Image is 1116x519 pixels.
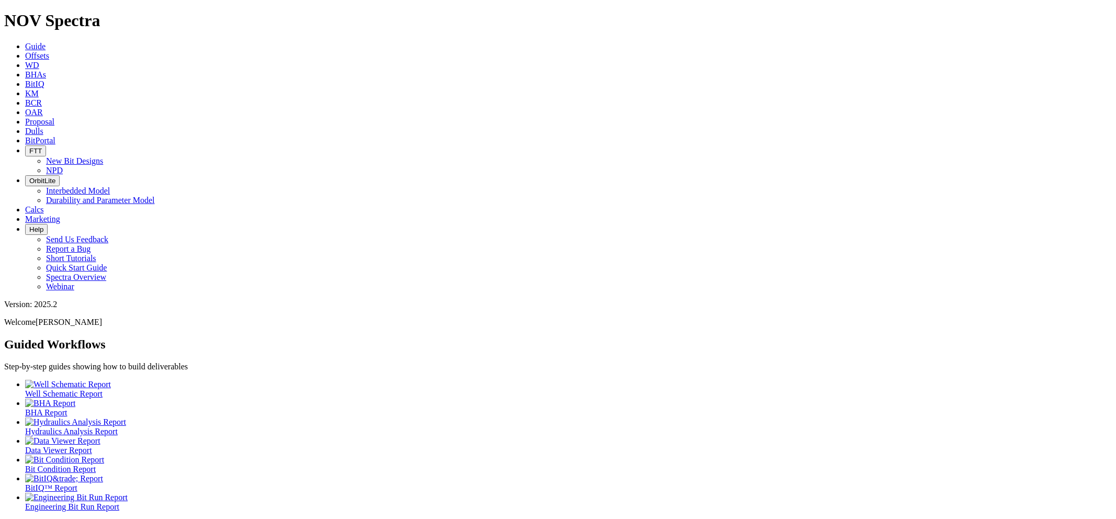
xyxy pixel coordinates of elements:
a: BitPortal [25,136,55,145]
a: BHA Report BHA Report [25,399,1112,417]
button: OrbitLite [25,175,60,186]
a: Send Us Feedback [46,235,108,244]
a: BCR [25,98,42,107]
button: Help [25,224,48,235]
a: Interbedded Model [46,186,110,195]
span: [PERSON_NAME] [36,318,102,326]
img: Data Viewer Report [25,436,100,446]
span: Hydraulics Analysis Report [25,427,118,436]
a: Hydraulics Analysis Report Hydraulics Analysis Report [25,418,1112,436]
a: Dulls [25,127,43,136]
a: BitIQ&trade; Report BitIQ™ Report [25,474,1112,492]
div: Version: 2025.2 [4,300,1112,309]
a: BitIQ [25,80,44,88]
p: Welcome [4,318,1112,327]
img: Well Schematic Report [25,380,111,389]
a: Proposal [25,117,54,126]
span: OrbitLite [29,177,55,185]
a: Marketing [25,215,60,223]
a: Data Viewer Report Data Viewer Report [25,436,1112,455]
span: BHA Report [25,408,67,417]
a: Engineering Bit Run Report Engineering Bit Run Report [25,493,1112,511]
a: Bit Condition Report Bit Condition Report [25,455,1112,473]
h1: NOV Spectra [4,11,1112,30]
p: Step-by-step guides showing how to build deliverables [4,362,1112,371]
a: Report a Bug [46,244,91,253]
a: Webinar [46,282,74,291]
h2: Guided Workflows [4,337,1112,352]
img: Bit Condition Report [25,455,104,465]
img: Engineering Bit Run Report [25,493,128,502]
a: NPD [46,166,63,175]
a: Offsets [25,51,49,60]
a: OAR [25,108,43,117]
span: Well Schematic Report [25,389,103,398]
a: Guide [25,42,46,51]
a: WD [25,61,39,70]
a: Calcs [25,205,44,214]
span: Bit Condition Report [25,465,96,473]
img: BitIQ&trade; Report [25,474,103,483]
a: BHAs [25,70,46,79]
a: Quick Start Guide [46,263,107,272]
a: Short Tutorials [46,254,96,263]
a: Well Schematic Report Well Schematic Report [25,380,1112,398]
img: Hydraulics Analysis Report [25,418,126,427]
a: Durability and Parameter Model [46,196,155,205]
img: BHA Report [25,399,75,408]
a: New Bit Designs [46,156,103,165]
span: Data Viewer Report [25,446,92,455]
span: Engineering Bit Run Report [25,502,119,511]
span: FTT [29,147,42,155]
span: Help [29,225,43,233]
span: BitIQ™ Report [25,483,77,492]
a: KM [25,89,39,98]
button: FTT [25,145,46,156]
a: Spectra Overview [46,273,106,281]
